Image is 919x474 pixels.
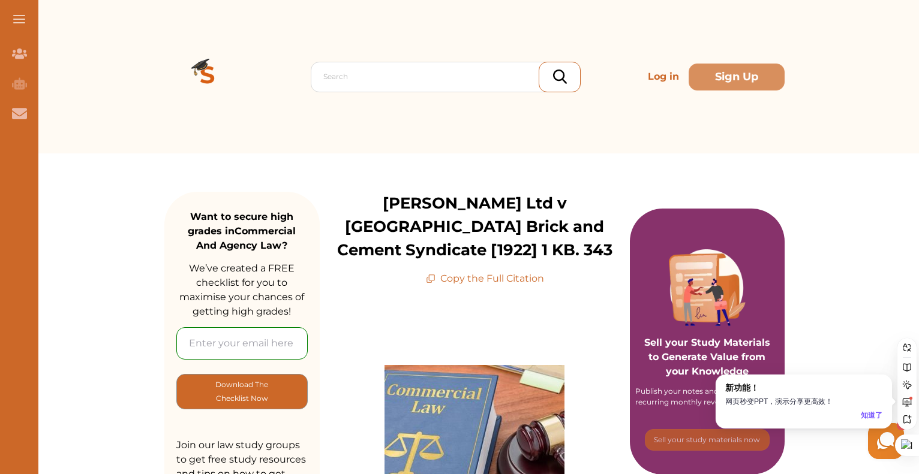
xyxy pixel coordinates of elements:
[643,65,684,89] p: Log in
[179,262,304,317] span: We’ve created a FREE checklist for you to maximise your chances of getting high grades!
[320,192,630,262] p: [PERSON_NAME] Ltd v [GEOGRAPHIC_DATA] Brick and Cement Syndicate [1922] 1 KB. 343
[164,34,251,120] img: Logo
[176,374,308,409] button: [object Object]
[426,271,544,286] p: Copy the Full Citation
[553,70,567,84] img: search_icon
[176,327,308,360] input: Enter your email here
[188,211,296,251] strong: Want to secure high grades in Commercial And Agency Law ?
[689,64,785,90] button: Sign Up
[669,249,746,326] img: Purple card image
[642,302,773,379] p: Sell your Study Materials to Generate Value from your Knowledge
[631,420,907,462] iframe: HelpCrunch
[635,386,779,407] div: Publish your notes and essays and get recurring monthly revenues
[201,378,283,406] p: Download The Checklist Now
